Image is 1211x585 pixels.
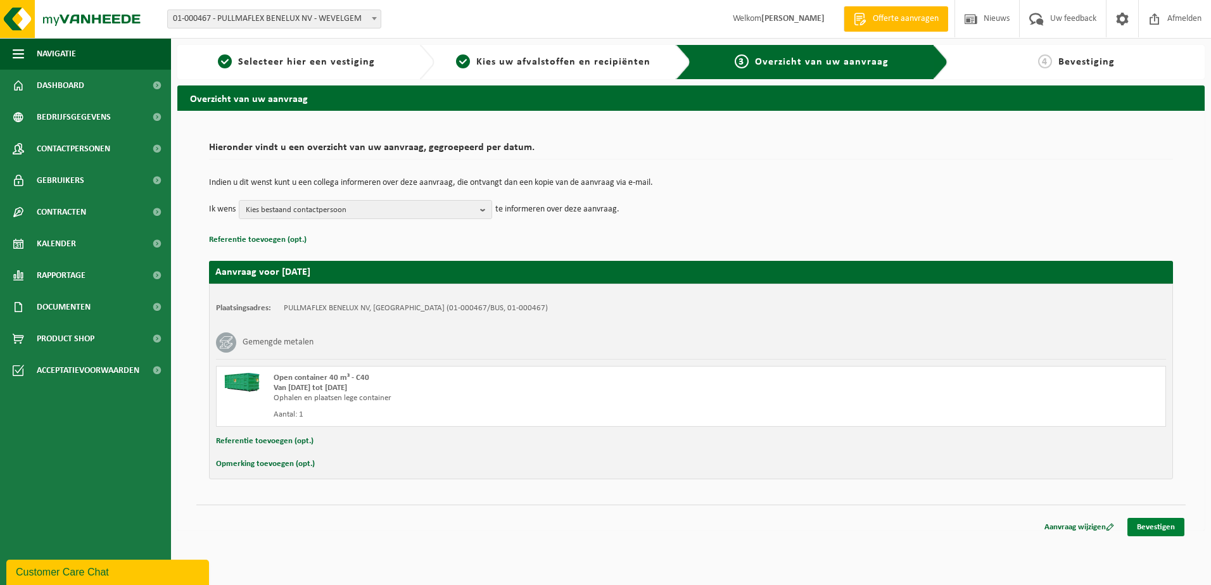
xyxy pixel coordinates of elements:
div: Aantal: 1 [274,410,742,420]
span: Kalender [37,228,76,260]
button: Referentie toevoegen (opt.) [216,433,314,450]
h2: Hieronder vindt u een overzicht van uw aanvraag, gegroepeerd per datum. [209,142,1173,160]
h3: Gemengde metalen [243,332,314,353]
a: 1Selecteer hier een vestiging [184,54,409,70]
span: 01-000467 - PULLMAFLEX BENELUX NV - WEVELGEM [168,10,381,28]
span: Kies bestaand contactpersoon [246,201,475,220]
span: Contactpersonen [37,133,110,165]
span: 4 [1038,54,1052,68]
button: Kies bestaand contactpersoon [239,200,492,219]
strong: Van [DATE] tot [DATE] [274,384,347,392]
a: Aanvraag wijzigen [1035,518,1124,536]
a: 2Kies uw afvalstoffen en recipiënten [441,54,666,70]
strong: Plaatsingsadres: [216,304,271,312]
span: Documenten [37,291,91,323]
div: Ophalen en plaatsen lege container [274,393,742,403]
p: te informeren over deze aanvraag. [495,200,619,219]
span: Rapportage [37,260,86,291]
span: Acceptatievoorwaarden [37,355,139,386]
strong: Aanvraag voor [DATE] [215,267,310,277]
span: Gebruikers [37,165,84,196]
span: Selecteer hier een vestiging [238,57,375,67]
span: 1 [218,54,232,68]
td: PULLMAFLEX BENELUX NV, [GEOGRAPHIC_DATA] (01-000467/BUS, 01-000467) [284,303,548,313]
a: Offerte aanvragen [844,6,948,32]
span: Contracten [37,196,86,228]
span: Dashboard [37,70,84,101]
span: Bedrijfsgegevens [37,101,111,133]
strong: [PERSON_NAME] [761,14,825,23]
span: Product Shop [37,323,94,355]
span: Navigatie [37,38,76,70]
span: 3 [735,54,749,68]
span: 01-000467 - PULLMAFLEX BENELUX NV - WEVELGEM [167,9,381,28]
p: Ik wens [209,200,236,219]
span: Overzicht van uw aanvraag [755,57,889,67]
span: Open container 40 m³ - C40 [274,374,369,382]
a: Bevestigen [1127,518,1184,536]
span: Bevestiging [1058,57,1115,67]
p: Indien u dit wenst kunt u een collega informeren over deze aanvraag, die ontvangt dan een kopie v... [209,179,1173,187]
button: Referentie toevoegen (opt.) [209,232,307,248]
span: Kies uw afvalstoffen en recipiënten [476,57,650,67]
img: HK-XC-40-GN-00.png [223,373,261,392]
span: Offerte aanvragen [870,13,942,25]
iframe: chat widget [6,557,212,585]
span: 2 [456,54,470,68]
button: Opmerking toevoegen (opt.) [216,456,315,472]
h2: Overzicht van uw aanvraag [177,85,1205,110]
